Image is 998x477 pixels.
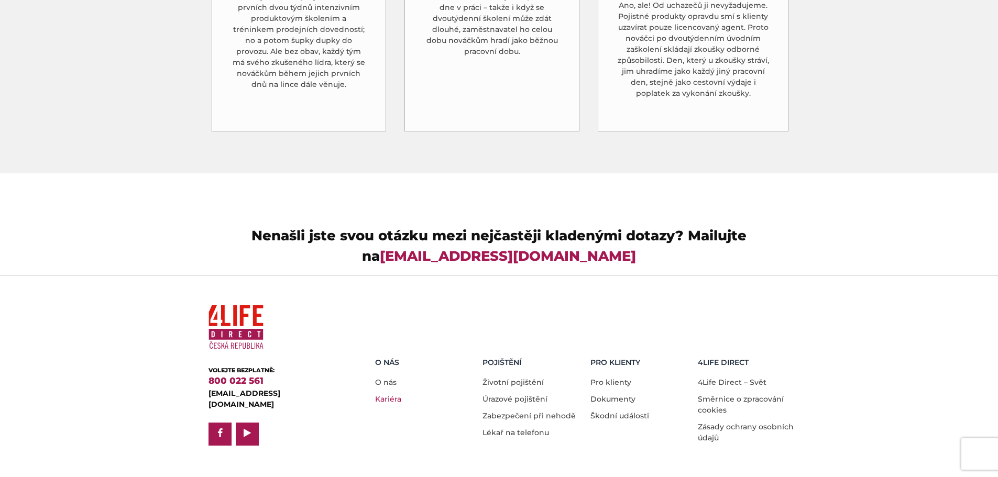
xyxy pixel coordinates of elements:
[482,378,544,387] a: Životní pojištění
[590,411,649,420] a: Škodní události
[698,394,784,415] a: Směrnice o zpracování cookies
[590,394,635,404] a: Dokumenty
[375,358,475,367] h5: O nás
[698,358,798,367] h5: 4LIFE DIRECT
[590,378,631,387] a: Pro klienty
[590,358,690,367] h5: Pro Klienty
[482,358,583,367] h5: Pojištění
[698,378,766,387] a: 4Life Direct – Svět
[482,394,547,404] a: Úrazové pojištění
[209,375,264,386] a: 800 022 561
[209,301,264,353] img: 4Life Direct Česká republika logo
[482,411,576,420] a: Zabezpečení při nehodě
[375,394,401,404] a: Kariéra
[375,378,397,387] a: O nás
[209,366,342,375] div: VOLEJTE BEZPLATNĚ:
[209,389,280,409] a: [EMAIL_ADDRESS][DOMAIN_NAME]
[698,422,794,442] a: Zásady ochrany osobních údajů
[482,428,549,437] a: Lékař na telefonu
[251,227,747,264] strong: Nenašli jste svou otázku mezi nejčastěji kladenými dotazy? Mailujte na
[380,248,636,264] a: [EMAIL_ADDRESS][DOMAIN_NAME]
